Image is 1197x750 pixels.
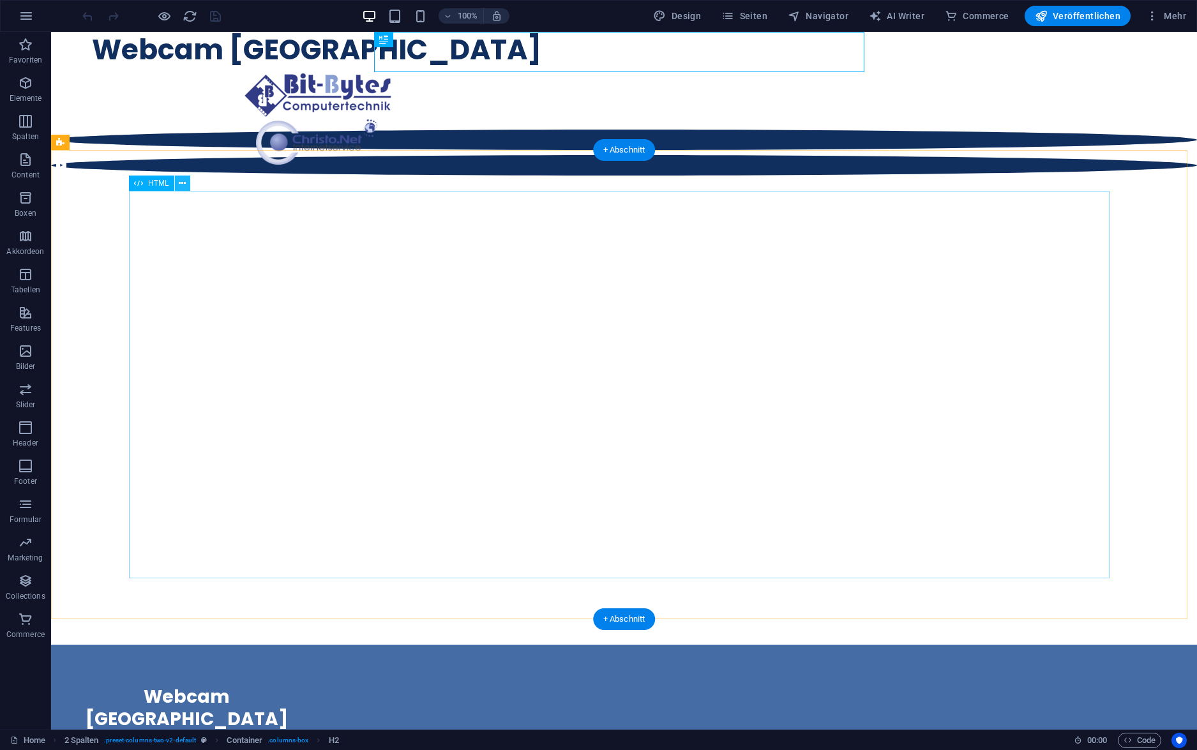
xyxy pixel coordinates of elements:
p: Commerce [6,629,45,640]
button: Commerce [940,6,1014,26]
button: Seiten [716,6,772,26]
button: Klicke hier, um den Vorschau-Modus zu verlassen [156,8,172,24]
button: reload [182,8,197,24]
span: Klick zum Auswählen. Doppelklick zum Bearbeiten [329,733,339,748]
span: AI Writer [869,10,924,22]
span: Commerce [945,10,1009,22]
span: Klick zum Auswählen. Doppelklick zum Bearbeiten [64,733,99,748]
div: + Abschnitt [593,608,656,630]
span: Klick zum Auswählen. Doppelklick zum Bearbeiten [227,733,262,748]
span: Navigator [788,10,848,22]
span: . columns-box [267,733,308,748]
div: + Abschnitt [593,139,656,161]
span: HTML [148,179,169,187]
div: Design (Strg+Alt+Y) [648,6,706,26]
p: Formular [10,514,42,525]
a: Klick, um Auswahl aufzuheben. Doppelklick öffnet Seitenverwaltung [10,733,45,748]
p: Content [11,170,40,180]
h6: Session-Zeit [1074,733,1108,748]
span: Code [1124,733,1156,748]
p: Footer [14,476,37,486]
span: : [1096,735,1098,745]
button: Mehr [1141,6,1191,26]
nav: breadcrumb [64,733,339,748]
p: Header [13,438,38,448]
span: 00 00 [1087,733,1107,748]
p: Marketing [8,553,43,563]
span: Mehr [1146,10,1186,22]
p: Bilder [16,361,36,371]
i: Dieses Element ist ein anpassbares Preset [201,737,207,744]
span: Design [653,10,701,22]
p: Elemente [10,93,42,103]
p: Tabellen [11,285,40,295]
span: . preset-columns-two-v2-default [103,733,196,748]
button: Usercentrics [1171,733,1187,748]
h6: 100% [458,8,478,24]
button: Design [648,6,706,26]
span: Veröffentlichen [1035,10,1120,22]
button: Navigator [783,6,854,26]
i: Seite neu laden [183,9,197,24]
button: 100% [439,8,484,24]
p: Favoriten [9,55,42,65]
button: Veröffentlichen [1025,6,1131,26]
button: AI Writer [864,6,930,26]
button: Code [1118,733,1161,748]
p: Boxen [15,208,36,218]
span: Seiten [721,10,767,22]
p: Spalten [12,131,39,142]
p: Akkordeon [6,246,44,257]
p: Slider [16,400,36,410]
i: Bei Größenänderung Zoomstufe automatisch an das gewählte Gerät anpassen. [491,10,502,22]
p: Collections [6,591,45,601]
p: Features [10,323,41,333]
